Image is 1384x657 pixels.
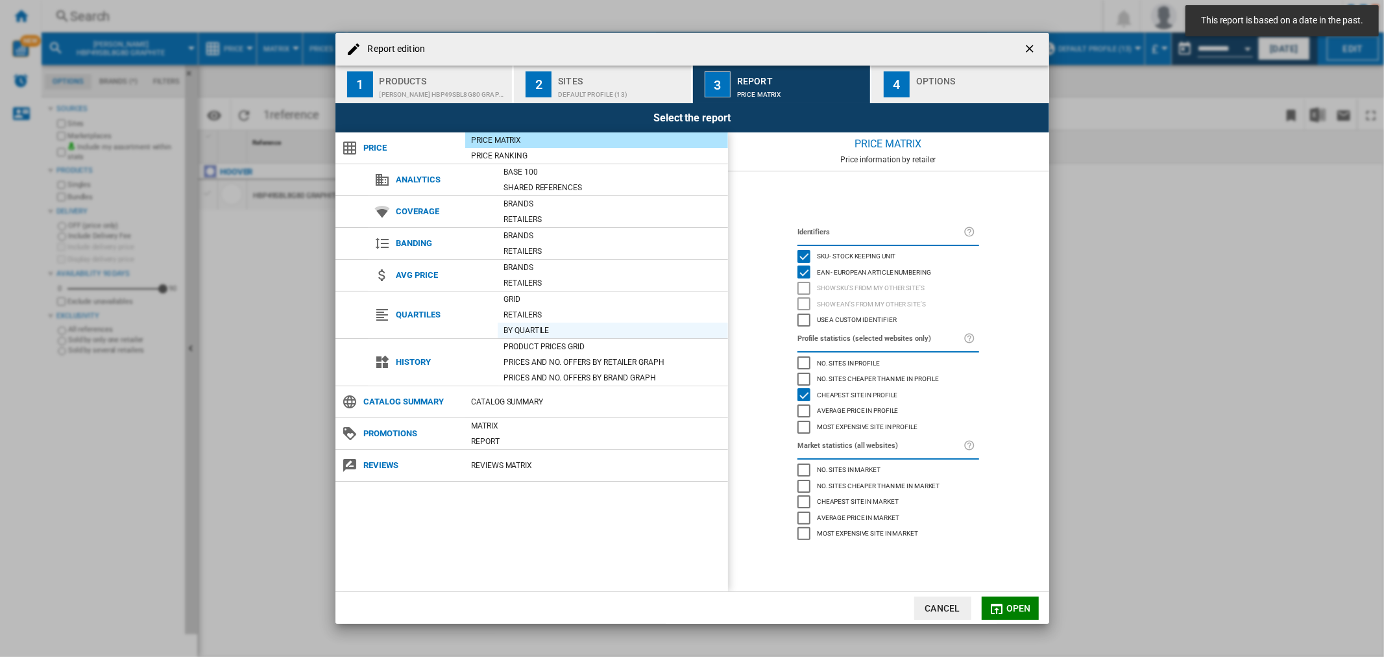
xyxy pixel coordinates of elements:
[465,395,728,408] div: Catalog Summary
[817,496,899,505] span: Cheapest site in market
[498,261,728,274] div: Brands
[982,597,1039,620] button: Open
[498,245,728,258] div: Retailers
[498,166,728,179] div: Base 100
[817,282,925,291] span: Show SKU'S from my other site's
[737,71,865,84] div: Report
[358,425,465,443] span: Promotions
[465,459,728,472] div: REVIEWS Matrix
[817,405,899,414] span: Average price in profile
[797,494,979,510] md-checkbox: Cheapest site in market
[797,462,979,478] md-checkbox: No. sites in market
[498,181,728,194] div: Shared references
[465,134,728,147] div: Price Matrix
[797,296,979,312] md-checkbox: Show EAN's from my other site's
[498,229,728,242] div: Brands
[347,71,373,97] div: 1
[797,249,979,265] md-checkbox: SKU - Stock Keeping Unit
[465,419,728,432] div: Matrix
[526,71,552,97] div: 2
[797,478,979,494] md-checkbox: No. sites cheaper than me in market
[390,353,498,371] span: History
[1006,603,1031,614] span: Open
[390,306,498,324] span: Quartiles
[817,464,880,473] span: No. sites in market
[390,266,498,284] span: Avg price
[797,510,979,526] md-checkbox: Average price in market
[498,340,728,353] div: Product prices grid
[498,308,728,321] div: Retailers
[797,312,979,328] md-checkbox: Use a custom identifier
[872,66,1049,103] button: 4 Options
[797,355,979,371] md-checkbox: No. sites in profile
[914,597,971,620] button: Cancel
[693,66,871,103] button: 3 Report Price Matrix
[498,371,728,384] div: Prices and No. offers by brand graph
[358,139,465,157] span: Price
[797,403,979,419] md-checkbox: Average price in profile
[498,213,728,226] div: Retailers
[797,332,964,346] label: Profile statistics (selected websites only)
[737,84,865,98] div: Price Matrix
[498,356,728,369] div: Prices and No. offers by retailer graph
[1018,36,1044,62] button: getI18NText('BUTTONS.CLOSE_DIALOG')
[817,421,917,430] span: Most expensive site in profile
[728,132,1049,155] div: Price Matrix
[1023,42,1039,58] ng-md-icon: getI18NText('BUTTONS.CLOSE_DIALOG')
[797,264,979,280] md-checkbox: EAN - European Article Numbering
[465,149,728,162] div: Price Ranking
[390,203,498,221] span: Coverage
[380,71,507,84] div: Products
[817,373,939,382] span: No. sites cheaper than me in profile
[797,526,979,542] md-checkbox: Most expensive site in market
[797,387,979,403] md-checkbox: Cheapest site in profile
[380,84,507,98] div: [PERSON_NAME] HBP49SBL8G80 GRAPHITE
[817,512,899,521] span: Average price in market
[817,480,940,490] span: No. sites cheaper than me in market
[498,324,728,337] div: By quartile
[916,71,1044,84] div: Options
[797,419,979,435] md-checkbox: Most expensive site in profile
[797,280,979,297] md-checkbox: Show SKU'S from my other site's
[705,71,731,97] div: 3
[817,314,897,323] span: Use a custom identifier
[817,528,918,537] span: Most expensive site in market
[797,371,979,388] md-checkbox: No. sites cheaper than me in profile
[335,103,1049,132] div: Select the report
[884,71,910,97] div: 4
[817,358,880,367] span: No. sites in profile
[390,171,498,189] span: Analytics
[817,390,898,399] span: Cheapest site in profile
[361,43,425,56] h4: Report edition
[1197,14,1367,27] span: This report is based on a date in the past.
[465,435,728,448] div: Report
[817,267,931,276] span: EAN - European Article Numbering
[728,155,1049,164] div: Price information by retailer
[498,293,728,306] div: Grid
[335,66,514,103] button: 1 Products [PERSON_NAME] HBP49SBL8G80 GRAPHITE
[797,439,964,453] label: Market statistics (all websites)
[514,66,692,103] button: 2 Sites Default profile (13)
[390,234,498,253] span: Banding
[558,84,686,98] div: Default profile (13)
[498,277,728,290] div: Retailers
[797,225,964,240] label: Identifiers
[358,393,465,411] span: Catalog Summary
[358,456,465,475] span: Reviews
[558,71,686,84] div: Sites
[817,299,926,308] span: Show EAN's from my other site's
[817,251,896,260] span: SKU - Stock Keeping Unit
[498,197,728,210] div: Brands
